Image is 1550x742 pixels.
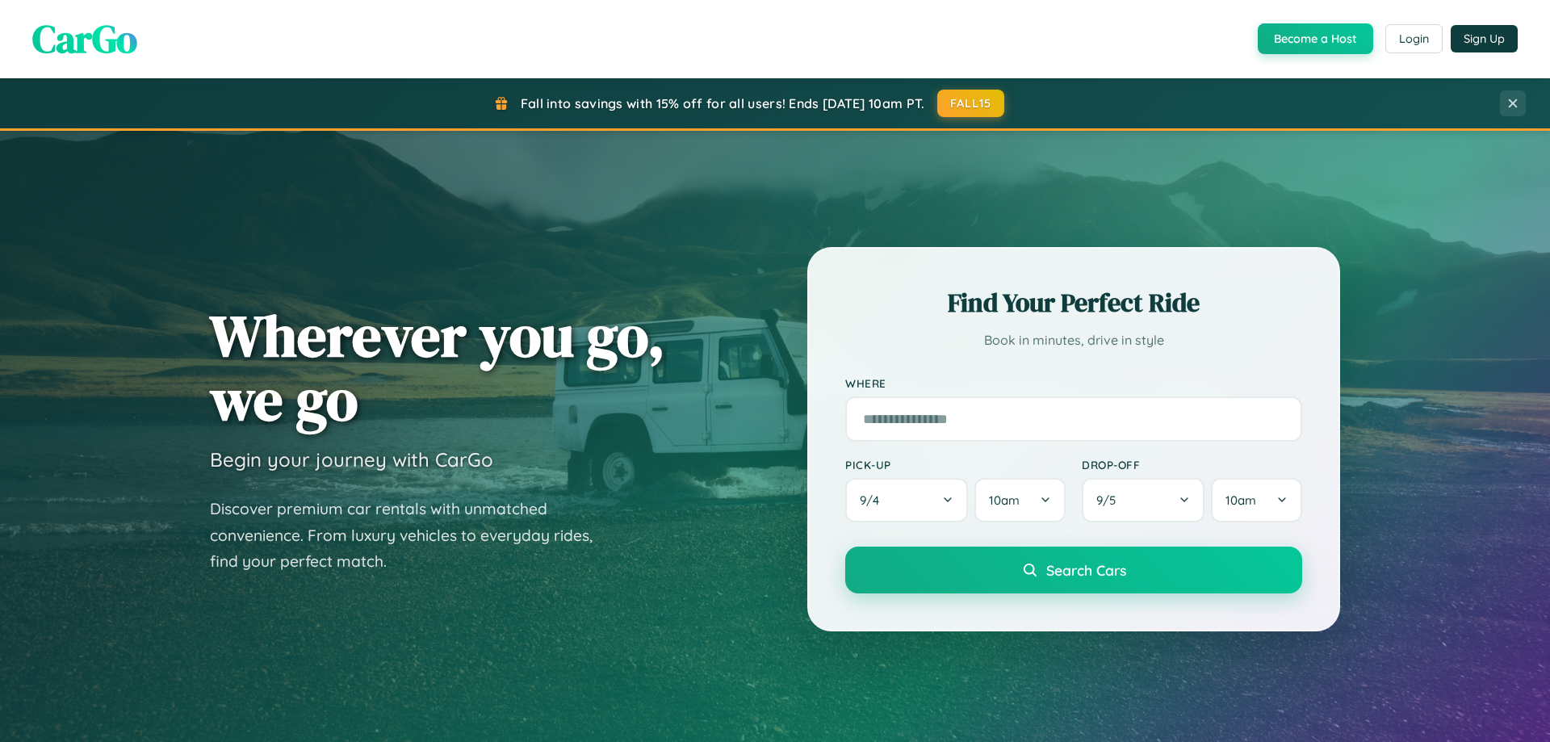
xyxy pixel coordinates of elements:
[937,90,1005,117] button: FALL15
[845,458,1066,472] label: Pick-up
[1451,25,1518,52] button: Sign Up
[1096,493,1124,508] span: 9 / 5
[1258,23,1373,54] button: Become a Host
[1046,561,1126,579] span: Search Cars
[845,547,1302,593] button: Search Cars
[521,95,925,111] span: Fall into savings with 15% off for all users! Ends [DATE] 10am PT.
[845,376,1302,390] label: Where
[974,478,1066,522] button: 10am
[1082,478,1204,522] button: 9/5
[210,496,614,575] p: Discover premium car rentals with unmatched convenience. From luxury vehicles to everyday rides, ...
[845,478,968,522] button: 9/4
[1225,493,1256,508] span: 10am
[210,304,665,431] h1: Wherever you go, we go
[1082,458,1302,472] label: Drop-off
[845,329,1302,352] p: Book in minutes, drive in style
[1385,24,1443,53] button: Login
[860,493,887,508] span: 9 / 4
[32,12,137,65] span: CarGo
[989,493,1020,508] span: 10am
[845,285,1302,321] h2: Find Your Perfect Ride
[1211,478,1302,522] button: 10am
[210,447,493,472] h3: Begin your journey with CarGo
